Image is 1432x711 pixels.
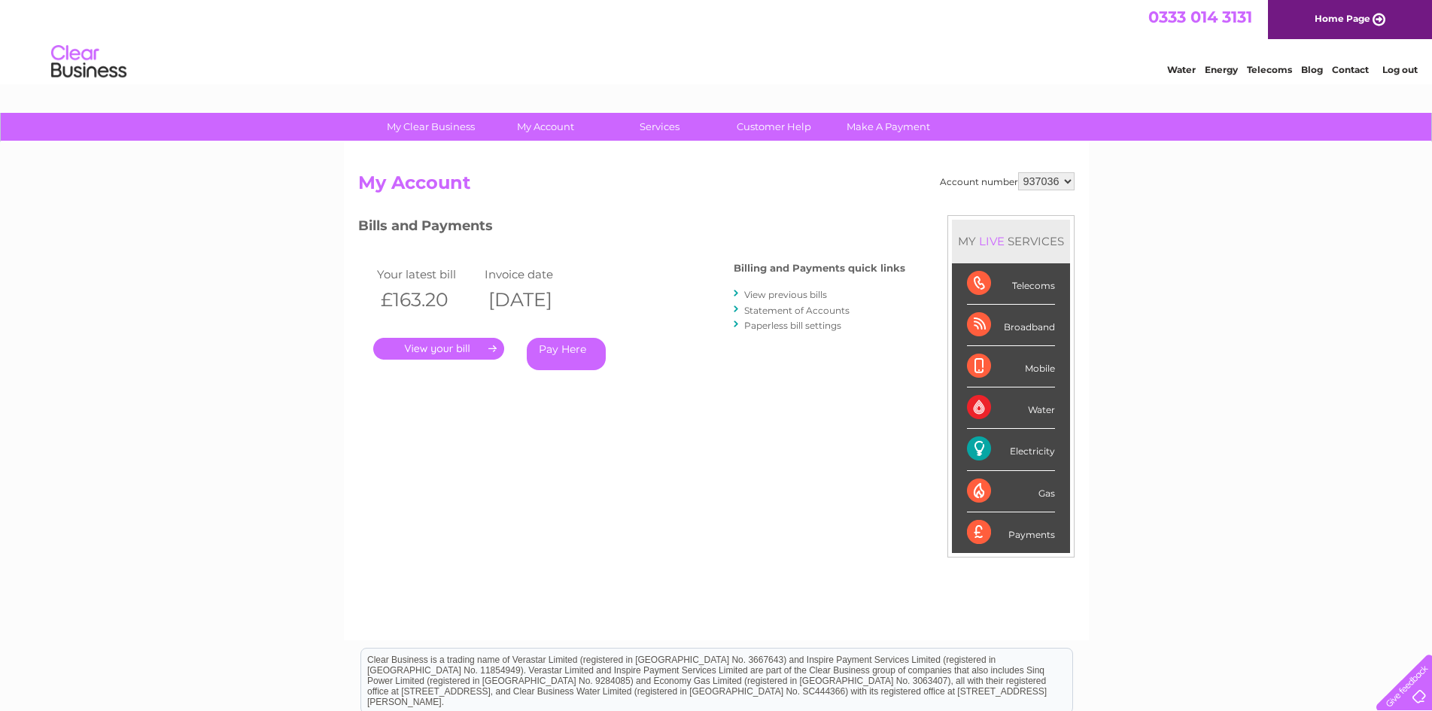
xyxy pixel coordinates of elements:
[373,284,482,315] th: £163.20
[744,305,850,316] a: Statement of Accounts
[1247,64,1292,75] a: Telecoms
[826,113,950,141] a: Make A Payment
[50,39,127,85] img: logo.png
[1205,64,1238,75] a: Energy
[483,113,607,141] a: My Account
[1382,64,1418,75] a: Log out
[1332,64,1369,75] a: Contact
[1148,8,1252,26] a: 0333 014 3131
[744,320,841,331] a: Paperless bill settings
[734,263,905,274] h4: Billing and Payments quick links
[373,264,482,284] td: Your latest bill
[712,113,836,141] a: Customer Help
[967,305,1055,346] div: Broadband
[976,234,1008,248] div: LIVE
[358,172,1075,201] h2: My Account
[967,387,1055,429] div: Water
[967,471,1055,512] div: Gas
[967,512,1055,553] div: Payments
[952,220,1070,263] div: MY SERVICES
[967,429,1055,470] div: Electricity
[369,113,493,141] a: My Clear Business
[527,338,606,370] a: Pay Here
[361,8,1072,73] div: Clear Business is a trading name of Verastar Limited (registered in [GEOGRAPHIC_DATA] No. 3667643...
[358,215,905,242] h3: Bills and Payments
[967,263,1055,305] div: Telecoms
[373,338,504,360] a: .
[940,172,1075,190] div: Account number
[481,284,589,315] th: [DATE]
[597,113,722,141] a: Services
[481,264,589,284] td: Invoice date
[744,289,827,300] a: View previous bills
[967,346,1055,387] div: Mobile
[1167,64,1196,75] a: Water
[1301,64,1323,75] a: Blog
